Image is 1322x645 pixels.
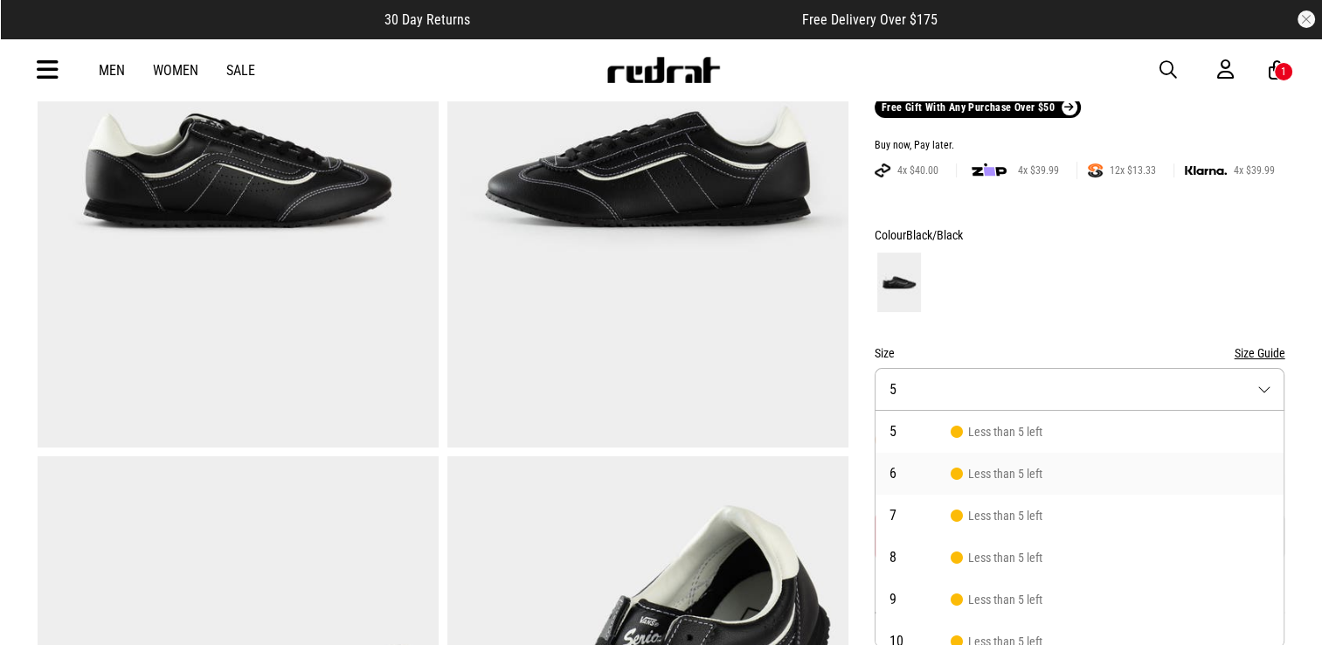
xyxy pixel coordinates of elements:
[951,593,1042,607] span: Less than 5 left
[1227,163,1282,177] span: 4x $39.99
[875,139,1285,153] div: Buy now, Pay later.
[875,343,1285,364] div: Size
[1185,166,1227,176] img: KLARNA
[14,7,66,59] button: Open LiveChat chat widget
[226,62,255,79] a: Sale
[951,425,1042,439] span: Less than 5 left
[606,57,721,83] img: Redrat logo
[1011,163,1066,177] span: 4x $39.99
[1088,163,1103,177] img: SPLITPAY
[889,509,951,523] span: 7
[951,551,1042,565] span: Less than 5 left
[1234,343,1284,364] button: Size Guide
[384,11,470,28] span: 30 Day Returns
[875,368,1285,411] button: 5
[951,509,1042,523] span: Less than 5 left
[1269,61,1285,80] a: 1
[877,253,921,312] img: Black/Black
[875,97,1081,118] a: Free Gift With Any Purchase Over $50
[889,381,896,398] span: 5
[889,467,951,481] span: 6
[802,11,938,28] span: Free Delivery Over $175
[1103,163,1163,177] span: 12x $13.33
[1281,66,1286,78] div: 1
[505,10,767,28] iframe: Customer reviews powered by Trustpilot
[906,228,963,242] span: Black/Black
[951,467,1042,481] span: Less than 5 left
[889,593,951,607] span: 9
[875,225,1285,246] div: Colour
[875,163,890,177] img: AFTERPAY
[972,162,1007,179] img: zip
[99,62,125,79] a: Men
[889,425,951,439] span: 5
[153,62,198,79] a: Women
[890,163,945,177] span: 4x $40.00
[889,551,951,565] span: 8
